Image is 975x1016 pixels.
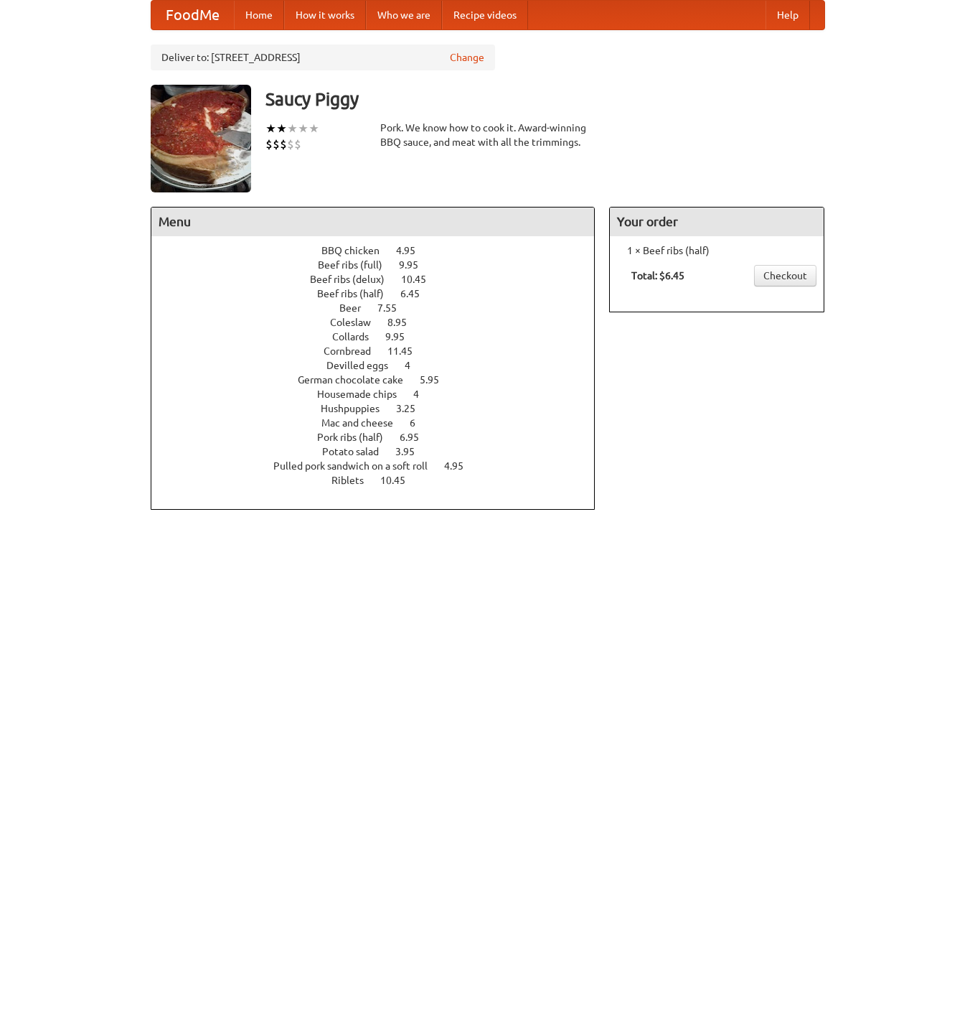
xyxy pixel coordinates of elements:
[318,259,397,271] span: Beef ribs (full)
[631,270,684,281] b: Total: $6.45
[273,136,280,152] li: $
[331,475,432,486] a: Riblets 10.45
[450,50,484,65] a: Change
[399,259,433,271] span: 9.95
[317,388,446,400] a: Housemade chips 4
[287,136,294,152] li: $
[339,302,375,314] span: Beer
[276,121,287,136] li: ★
[324,345,439,357] a: Cornbread 11.45
[377,302,411,314] span: 7.55
[322,446,441,457] a: Potato salad 3.95
[151,45,495,70] div: Deliver to: [STREET_ADDRESS]
[298,374,418,386] span: German chocolate cake
[151,1,234,29] a: FoodMe
[617,243,816,258] li: 1 × Beef ribs (half)
[318,259,445,271] a: Beef ribs (full) 9.95
[298,121,308,136] li: ★
[151,208,595,236] h4: Menu
[442,1,528,29] a: Recipe videos
[321,417,408,429] span: Mac and cheese
[400,432,433,443] span: 6.95
[410,417,430,429] span: 6
[332,331,383,342] span: Collards
[265,121,276,136] li: ★
[317,432,446,443] a: Pork ribs (half) 6.95
[151,85,251,192] img: angular.jpg
[317,432,397,443] span: Pork ribs (half)
[324,345,385,357] span: Cornbread
[387,345,427,357] span: 11.45
[366,1,442,29] a: Who we are
[317,288,398,299] span: Beef ribs (half)
[265,85,825,113] h3: Saucy Piggy
[326,360,402,371] span: Devilled eggs
[332,331,431,342] a: Collards 9.95
[322,446,393,457] span: Potato salad
[396,245,430,256] span: 4.95
[287,121,298,136] li: ★
[331,475,378,486] span: Riblets
[413,388,433,400] span: 4
[308,121,319,136] li: ★
[284,1,366,29] a: How it works
[321,417,442,429] a: Mac and cheese 6
[330,317,433,328] a: Coleslaw 8.95
[754,265,816,286] a: Checkout
[330,317,385,328] span: Coleslaw
[310,274,453,285] a: Beef ribs (delux) 10.45
[280,136,287,152] li: $
[380,475,420,486] span: 10.45
[273,460,490,472] a: Pulled pork sandwich on a soft roll 4.95
[400,288,434,299] span: 6.45
[265,136,273,152] li: $
[766,1,810,29] a: Help
[387,317,421,328] span: 8.95
[405,360,425,371] span: 4
[380,121,595,149] div: Pork. We know how to cook it. Award-winning BBQ sauce, and meat with all the trimmings.
[298,374,466,386] a: German chocolate cake 5.95
[321,245,394,256] span: BBQ chicken
[321,245,442,256] a: BBQ chicken 4.95
[321,403,442,414] a: Hushpuppies 3.25
[321,403,394,414] span: Hushpuppies
[317,288,446,299] a: Beef ribs (half) 6.45
[396,403,430,414] span: 3.25
[420,374,453,386] span: 5.95
[401,274,441,285] span: 10.45
[339,302,423,314] a: Beer 7.55
[326,360,437,371] a: Devilled eggs 4
[273,460,442,472] span: Pulled pork sandwich on a soft roll
[294,136,301,152] li: $
[317,388,411,400] span: Housemade chips
[234,1,284,29] a: Home
[385,331,419,342] span: 9.95
[310,274,399,285] span: Beef ribs (delux)
[444,460,478,472] span: 4.95
[610,208,824,236] h4: Your order
[395,446,429,457] span: 3.95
